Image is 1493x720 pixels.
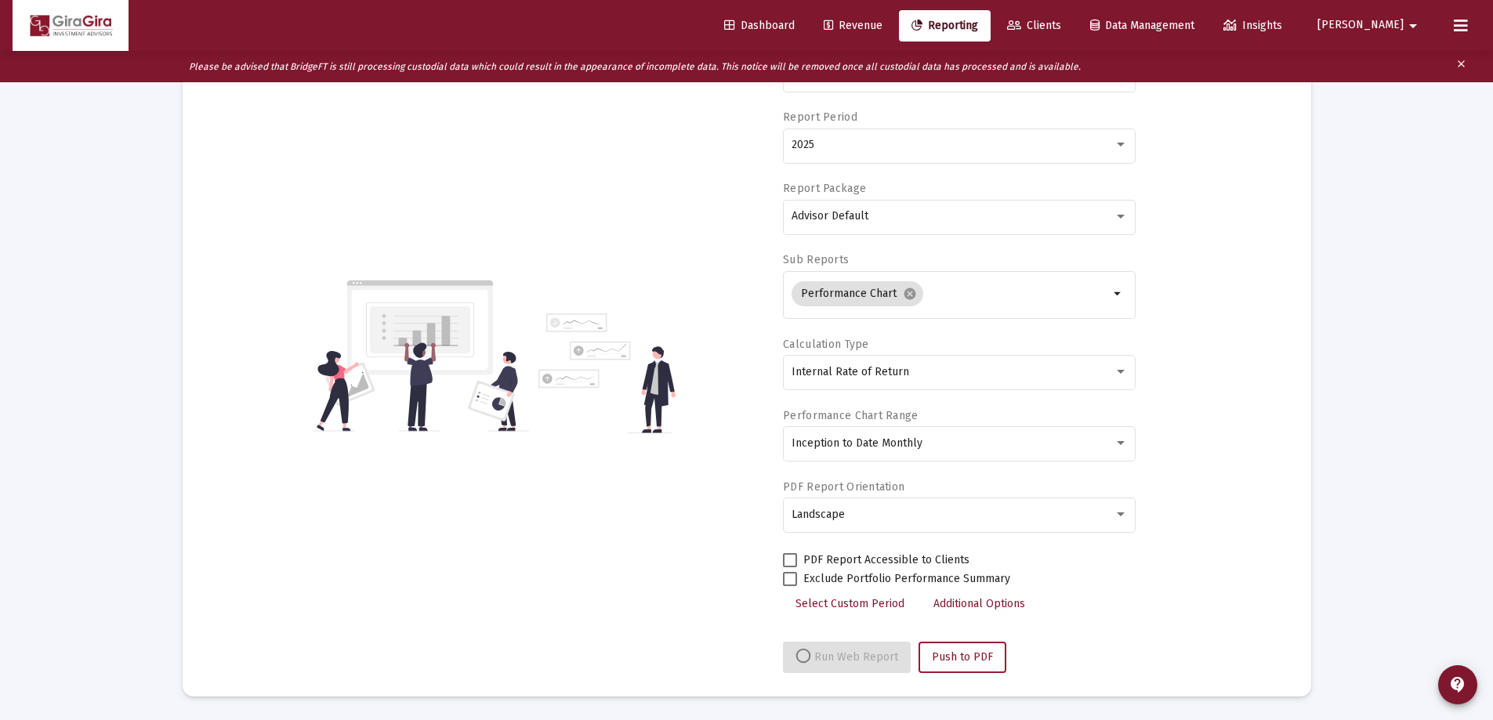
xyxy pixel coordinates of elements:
span: Data Management [1090,19,1194,32]
a: Reporting [899,10,991,42]
span: Additional Options [933,597,1025,610]
span: Advisor Default [792,209,868,223]
span: Dashboard [724,19,795,32]
span: Internal Rate of Return [792,365,909,378]
mat-icon: arrow_drop_down [1404,10,1422,42]
span: Push to PDF [932,650,993,664]
label: Performance Chart Range [783,409,918,422]
span: Inception to Date Monthly [792,436,922,450]
span: Run Web Report [795,650,898,664]
a: Data Management [1078,10,1207,42]
label: Report Package [783,182,866,195]
button: [PERSON_NAME] [1299,9,1441,41]
span: Select Custom Period [795,597,904,610]
span: PDF Report Accessible to Clients [803,551,969,570]
span: Exclude Portfolio Performance Summary [803,570,1010,588]
label: Calculation Type [783,338,868,351]
span: Reporting [911,19,978,32]
label: Sub Reports [783,253,849,266]
span: Landscape [792,508,845,521]
span: [PERSON_NAME] [1317,19,1404,32]
img: Dashboard [24,10,117,42]
label: PDF Report Orientation [783,480,904,494]
label: Report Period [783,110,857,124]
button: Run Web Report [783,642,911,673]
a: Insights [1211,10,1295,42]
mat-icon: cancel [903,287,917,301]
button: Push to PDF [919,642,1006,673]
mat-chip-list: Selection [792,278,1109,309]
mat-icon: contact_support [1448,675,1467,694]
a: Dashboard [712,10,807,42]
span: Insights [1223,19,1282,32]
span: Revenue [824,19,882,32]
mat-chip: Performance Chart [792,281,923,306]
mat-icon: arrow_drop_down [1109,284,1128,303]
a: Revenue [811,10,895,42]
span: 2025 [792,138,814,151]
img: reporting-alt [538,313,676,433]
img: reporting [313,278,529,433]
a: Clients [995,10,1074,42]
mat-icon: clear [1455,55,1467,78]
i: Please be advised that BridgeFT is still processing custodial data which could result in the appe... [189,61,1081,72]
span: Clients [1007,19,1061,32]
